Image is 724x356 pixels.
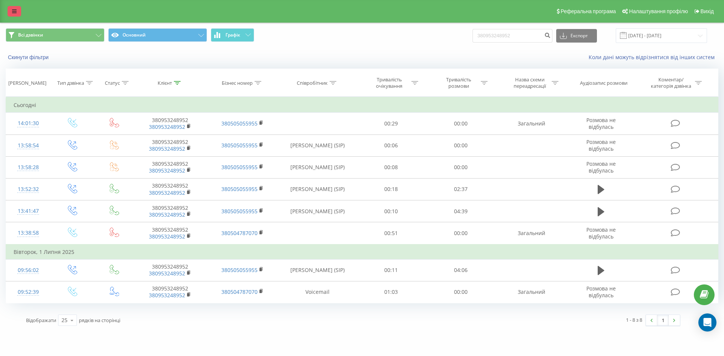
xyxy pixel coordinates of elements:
[134,259,206,281] td: 380953248952
[649,76,693,89] div: Коментар/категорія дзвінка
[134,222,206,244] td: 380953248952
[149,233,185,240] a: 380953248952
[158,80,172,86] div: Клієнт
[356,222,426,244] td: 00:51
[426,200,495,222] td: 04:39
[629,8,688,14] span: Налаштування профілю
[657,315,669,325] a: 1
[6,28,104,42] button: Всі дзвінки
[149,167,185,174] a: 380953248952
[439,76,479,89] div: Тривалість розмови
[626,316,642,324] div: 1 - 8 з 8
[472,29,552,43] input: Пошук за номером
[6,244,718,260] td: Вівторок, 1 Липня 2025
[561,8,616,14] span: Реферальна програма
[356,113,426,134] td: 00:29
[278,178,356,200] td: [PERSON_NAME] (SIP)
[149,145,185,152] a: 380953248952
[57,80,84,86] div: Тип дзвінка
[426,281,495,303] td: 00:00
[356,259,426,281] td: 00:11
[426,178,495,200] td: 02:37
[698,313,716,332] div: Open Intercom Messenger
[14,182,43,197] div: 13:52:32
[589,53,718,61] a: Коли дані можуть відрізнятися вiд інших систем
[134,200,206,222] td: 380953248952
[369,76,410,89] div: Тривалість очікування
[586,226,616,240] span: Розмова не відбулась
[14,160,43,175] div: 13:58:28
[495,281,568,303] td: Загальний
[356,200,426,222] td: 00:10
[580,80,627,86] div: Аудіозапис розмови
[221,142,258,149] a: 380505055955
[356,156,426,178] td: 00:08
[221,229,258,237] a: 380504787070
[14,263,43,278] div: 09:56:02
[134,281,206,303] td: 380953248952
[278,259,356,281] td: [PERSON_NAME] (SIP)
[426,156,495,178] td: 00:00
[278,200,356,222] td: [PERSON_NAME] (SIP)
[149,189,185,196] a: 380953248952
[149,292,185,299] a: 380953248952
[509,76,550,89] div: Назва схеми переадресації
[222,80,253,86] div: Бізнес номер
[149,123,185,130] a: 380953248952
[426,222,495,244] td: 00:00
[556,29,597,43] button: Експорт
[134,178,206,200] td: 380953248952
[211,28,254,42] button: Графік
[426,259,495,281] td: 04:06
[221,163,258,171] a: 380505055955
[426,113,495,134] td: 00:00
[495,113,568,134] td: Загальний
[108,28,207,42] button: Основний
[134,113,206,134] td: 380953248952
[221,208,258,215] a: 380505055955
[495,222,568,244] td: Загальний
[18,32,43,38] span: Всі дзвінки
[221,120,258,127] a: 380505055955
[61,316,67,324] div: 25
[105,80,120,86] div: Статус
[14,226,43,240] div: 13:38:58
[134,156,206,178] td: 380953248952
[586,116,616,130] span: Розмова не відбулась
[6,54,52,61] button: Скинути фільтри
[221,185,258,193] a: 380505055955
[586,160,616,174] span: Розмова не відбулась
[79,317,120,324] span: рядків на сторінці
[356,281,426,303] td: 01:03
[278,134,356,156] td: [PERSON_NAME] (SIP)
[6,98,718,113] td: Сьогодні
[14,285,43,299] div: 09:52:39
[26,317,56,324] span: Відображати
[426,134,495,156] td: 00:00
[14,116,43,131] div: 14:01:30
[8,80,46,86] div: [PERSON_NAME]
[134,134,206,156] td: 380953248952
[149,270,185,277] a: 380953248952
[356,178,426,200] td: 00:18
[221,288,258,295] a: 380504787070
[149,211,185,218] a: 380953248952
[701,8,714,14] span: Вихід
[278,281,356,303] td: Voicemail
[297,80,328,86] div: Співробітник
[225,32,240,38] span: Графік
[14,204,43,218] div: 13:41:47
[586,138,616,152] span: Розмова не відбулась
[278,156,356,178] td: [PERSON_NAME] (SIP)
[14,138,43,153] div: 13:58:54
[356,134,426,156] td: 00:06
[221,266,258,273] a: 380505055955
[586,285,616,299] span: Розмова не відбулась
